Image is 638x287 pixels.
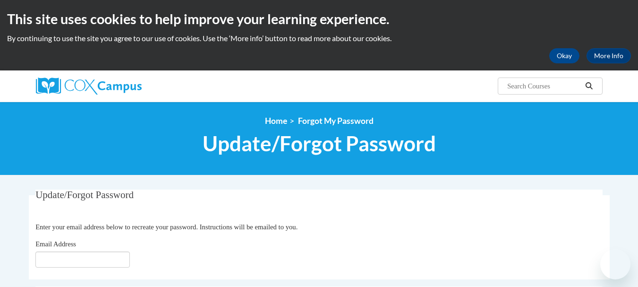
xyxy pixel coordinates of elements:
[506,80,582,92] input: Search Courses
[587,48,631,63] a: More Info
[298,116,374,126] span: Forgot My Password
[7,33,631,43] p: By continuing to use the site you agree to our use of cookies. Use the ‘More info’ button to read...
[582,80,596,92] button: Search
[35,240,76,248] span: Email Address
[203,131,436,156] span: Update/Forgot Password
[36,78,142,95] img: Cox Campus
[35,252,130,268] input: Email
[549,48,579,63] button: Okay
[600,249,630,279] iframe: Button to launch messaging window
[35,223,298,231] span: Enter your email address below to recreate your password. Instructions will be emailed to you.
[265,116,287,126] a: Home
[36,78,215,95] a: Cox Campus
[7,9,631,28] h2: This site uses cookies to help improve your learning experience.
[35,189,134,200] span: Update/Forgot Password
